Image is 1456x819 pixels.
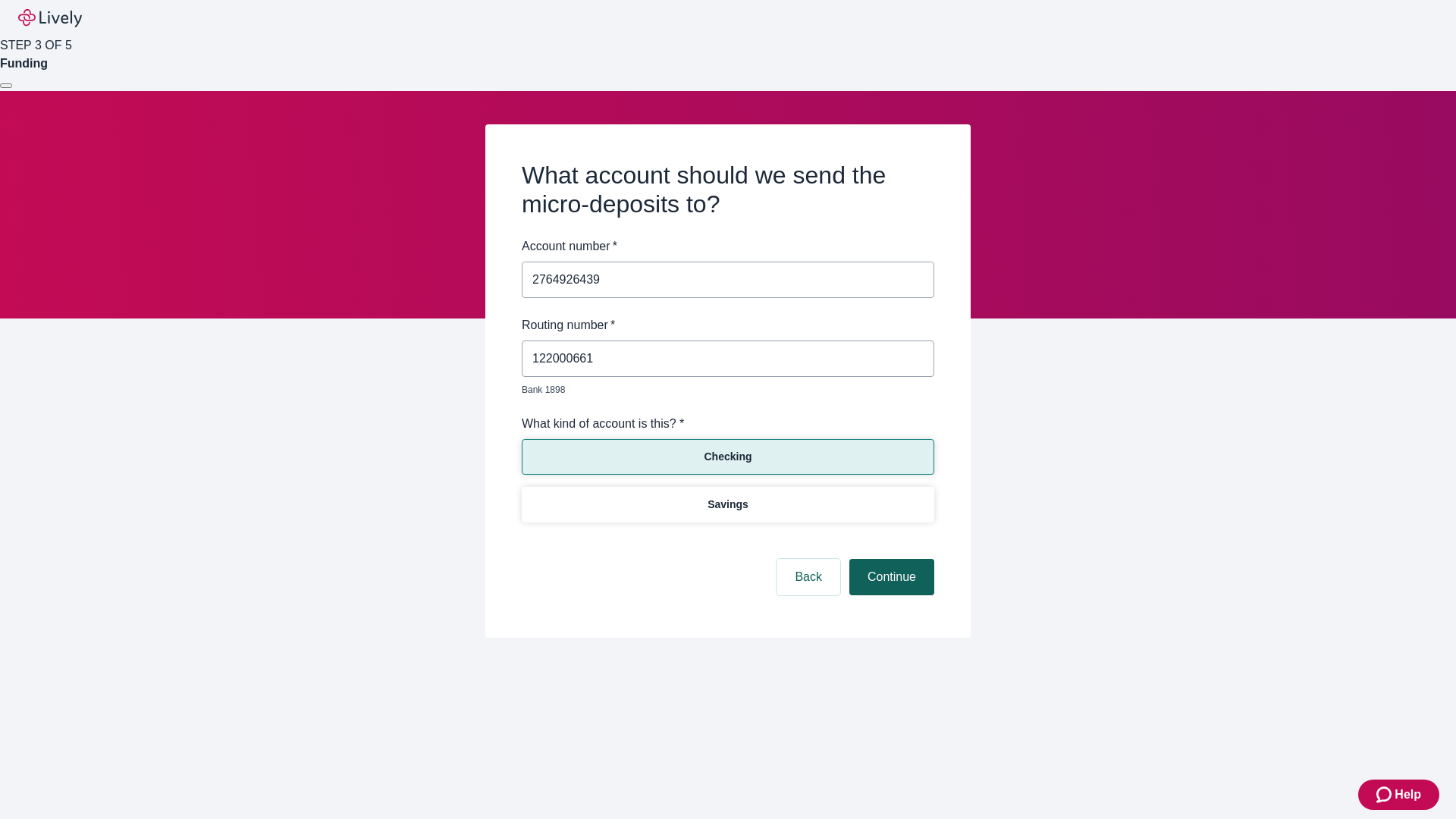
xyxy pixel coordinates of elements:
button: Continue [849,559,934,595]
p: Bank 1898 [522,383,924,397]
button: Checking [522,439,934,475]
button: Savings [522,487,934,522]
p: Savings [708,497,748,513]
label: What kind of account is this? * [522,415,684,433]
svg: Zendesk support icon [1376,786,1395,804]
h2: What account should we send the micro-deposits to? [522,161,934,219]
button: Back [777,559,840,595]
span: Help [1395,786,1421,804]
label: Routing number [522,316,615,334]
img: Lively [18,9,82,27]
label: Account number [522,237,617,256]
button: Zendesk support iconHelp [1358,780,1439,810]
p: Checking [704,449,752,465]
